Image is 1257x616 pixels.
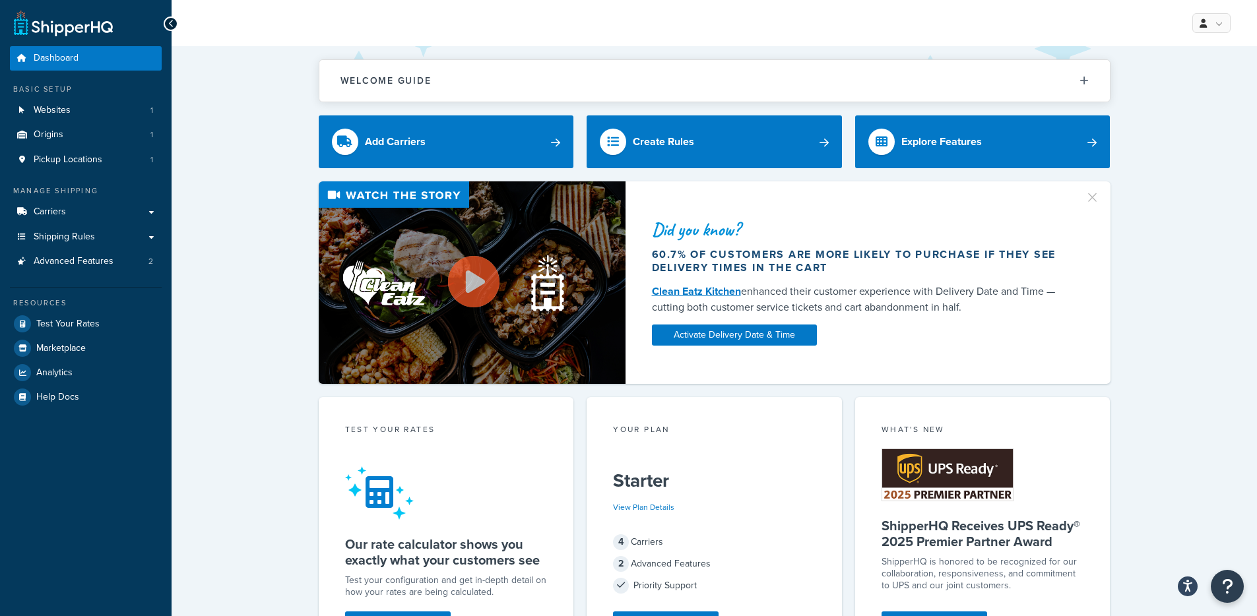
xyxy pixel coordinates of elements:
span: Websites [34,105,71,116]
span: 2 [613,556,629,572]
h5: ShipperHQ Receives UPS Ready® 2025 Premier Partner Award [882,518,1084,549]
li: Websites [10,98,162,123]
li: Pickup Locations [10,148,162,172]
button: Open Resource Center [1211,570,1244,603]
span: Marketplace [36,343,86,354]
span: Advanced Features [34,256,113,267]
span: 1 [150,129,153,140]
div: Your Plan [613,423,816,439]
div: Test your rates [345,423,548,439]
div: What's New [882,423,1084,439]
h2: Welcome Guide [340,76,432,86]
div: Priority Support [613,576,816,595]
a: View Plan Details [613,501,674,513]
div: 60.7% of customers are more likely to purchase if they see delivery times in the cart [652,248,1069,274]
a: Activate Delivery Date & Time [652,324,817,346]
span: Origins [34,129,63,140]
a: Pickup Locations1 [10,148,162,172]
span: Test Your Rates [36,319,100,330]
a: Shipping Rules [10,225,162,249]
div: Test your configuration and get in-depth detail on how your rates are being calculated. [345,574,548,598]
a: Marketplace [10,336,162,360]
span: Dashboard [34,53,79,64]
a: Add Carriers [319,115,574,168]
a: Advanced Features2 [10,249,162,274]
a: Explore Features [855,115,1111,168]
li: Advanced Features [10,249,162,274]
a: Create Rules [587,115,842,168]
a: Clean Eatz Kitchen [652,284,741,299]
div: Manage Shipping [10,185,162,197]
span: Carriers [34,206,66,218]
span: Pickup Locations [34,154,102,166]
p: ShipperHQ is honored to be recognized for our collaboration, responsiveness, and commitment to UP... [882,556,1084,592]
a: Origins1 [10,123,162,147]
a: Dashboard [10,46,162,71]
img: Video thumbnail [319,181,626,384]
span: 4 [613,534,629,550]
div: Advanced Features [613,555,816,573]
div: Did you know? [652,220,1069,239]
li: Origins [10,123,162,147]
span: 2 [148,256,153,267]
div: Add Carriers [365,133,426,151]
div: enhanced their customer experience with Delivery Date and Time — cutting both customer service ti... [652,284,1069,315]
div: Create Rules [633,133,694,151]
div: Explore Features [901,133,982,151]
a: Carriers [10,200,162,224]
span: 1 [150,154,153,166]
span: Help Docs [36,392,79,403]
div: Resources [10,297,162,309]
button: Welcome Guide [319,60,1110,102]
div: Basic Setup [10,84,162,95]
a: Test Your Rates [10,312,162,336]
h5: Starter [613,470,816,491]
span: 1 [150,105,153,116]
span: Shipping Rules [34,231,95,243]
div: Carriers [613,533,816,551]
h5: Our rate calculator shows you exactly what your customers see [345,536,548,568]
a: Help Docs [10,385,162,409]
a: Analytics [10,361,162,385]
a: Websites1 [10,98,162,123]
span: Analytics [36,367,73,379]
